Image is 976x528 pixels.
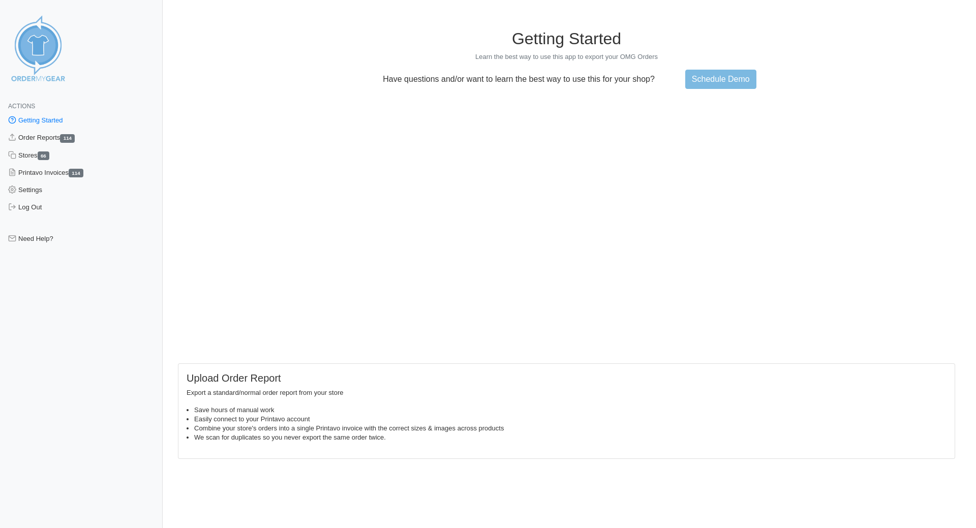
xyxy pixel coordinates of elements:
[187,372,947,384] h5: Upload Order Report
[187,388,947,397] p: Export a standard/normal order report from your store
[60,134,75,143] span: 114
[38,151,50,160] span: 66
[8,103,35,110] span: Actions
[178,52,955,61] p: Learn the best way to use this app to export your OMG Orders
[178,29,955,48] h1: Getting Started
[69,169,83,177] span: 114
[194,433,947,442] li: We scan for duplicates so you never export the same order twice.
[685,70,756,89] a: Schedule Demo
[194,406,947,415] li: Save hours of manual work
[377,75,661,84] p: Have questions and/or want to learn the best way to use this for your shop?
[194,415,947,424] li: Easily connect to your Printavo account
[194,424,947,433] li: Combine your store's orders into a single Printavo invoice with the correct sizes & images across...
